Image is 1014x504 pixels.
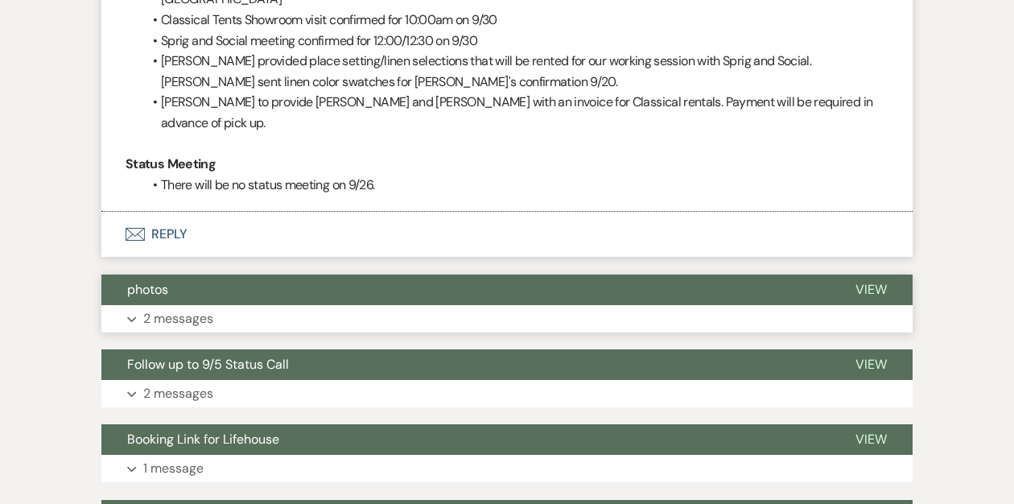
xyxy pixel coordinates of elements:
[142,31,888,52] li: Sprig and Social meeting confirmed for 12:00/12:30 on 9/30
[101,349,830,380] button: Follow up to 9/5 Status Call
[101,380,913,407] button: 2 messages
[101,424,830,455] button: Booking Link for Lifehouse
[127,281,168,298] span: photos
[830,275,913,305] button: View
[101,305,913,333] button: 2 messages
[855,356,887,373] span: View
[126,155,216,172] strong: Status Meeting
[143,458,204,479] p: 1 message
[127,356,289,373] span: Follow up to 9/5 Status Call
[101,455,913,482] button: 1 message
[855,431,887,448] span: View
[855,281,887,298] span: View
[830,349,913,380] button: View
[143,383,213,404] p: 2 messages
[830,424,913,455] button: View
[143,308,213,329] p: 2 messages
[142,175,888,196] li: There will be no status meeting on 9/26.
[101,275,830,305] button: photos
[101,212,913,257] button: Reply
[142,92,888,133] li: [PERSON_NAME] to provide [PERSON_NAME] and [PERSON_NAME] with an invoice for Classical rentals. P...
[127,431,279,448] span: Booking Link for Lifehouse
[142,51,888,92] li: [PERSON_NAME] provided place setting/linen selections that will be rented for our working session...
[142,10,888,31] li: Classical Tents Showroom visit confirmed for 10:00am on 9/30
